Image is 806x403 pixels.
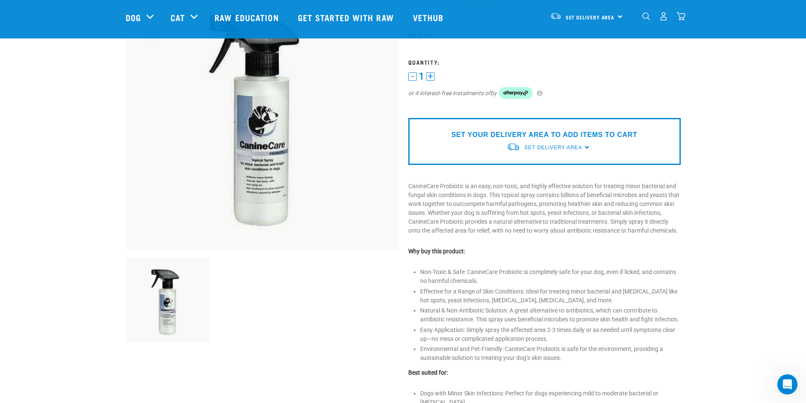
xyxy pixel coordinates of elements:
a: Vethub [404,0,454,34]
li: Effective for a Range of Skin Conditions: Ideal for treating minor bacterial and [MEDICAL_DATA] l... [420,287,681,305]
span: Set Delivery Area [524,145,582,151]
img: user.png [659,12,668,21]
iframe: Intercom live chat [777,374,798,395]
a: Cat [171,11,185,24]
img: Canine Care [126,258,210,342]
li: Natural & Non-Antibiotic Solution: A great alternative to antibiotics, which can contribute to an... [420,306,681,324]
img: home-icon-1@2x.png [642,12,650,20]
img: home-icon@2x.png [677,12,685,21]
span: Set Delivery Area [566,16,615,19]
li: Environmental and Pet-Friendly: CanineCare Probiotic is safe for the environment, providing a sus... [420,345,681,362]
p: SET YOUR DELIVERY AREA TO ADD ITEMS TO CART [451,130,637,140]
button: - [408,72,417,81]
p: CanineCare Probiotic is an easy, non-toxic, and highly effective solution for treating minor bact... [408,182,681,235]
strong: Why buy this product: [408,248,465,255]
li: Easy Application: Simply spray the affected area 2-3 times daily or as needed until symptoms clea... [420,326,681,343]
button: + [426,72,435,81]
span: 1 [419,72,424,81]
a: Dog [126,11,141,24]
a: Raw Education [206,0,289,34]
a: Get started with Raw [289,0,404,34]
li: Non-Toxic & Safe: CanineCare Probiotic is completely safe for your dog, even if licked, and conta... [420,268,681,285]
img: van-moving.png [550,12,561,20]
h3: Quantity: [408,59,681,65]
img: Afterpay [499,87,533,99]
div: or 4 interest-free instalments of by [408,87,681,99]
img: van-moving.png [506,143,520,151]
strong: Best suited for: [408,369,448,376]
